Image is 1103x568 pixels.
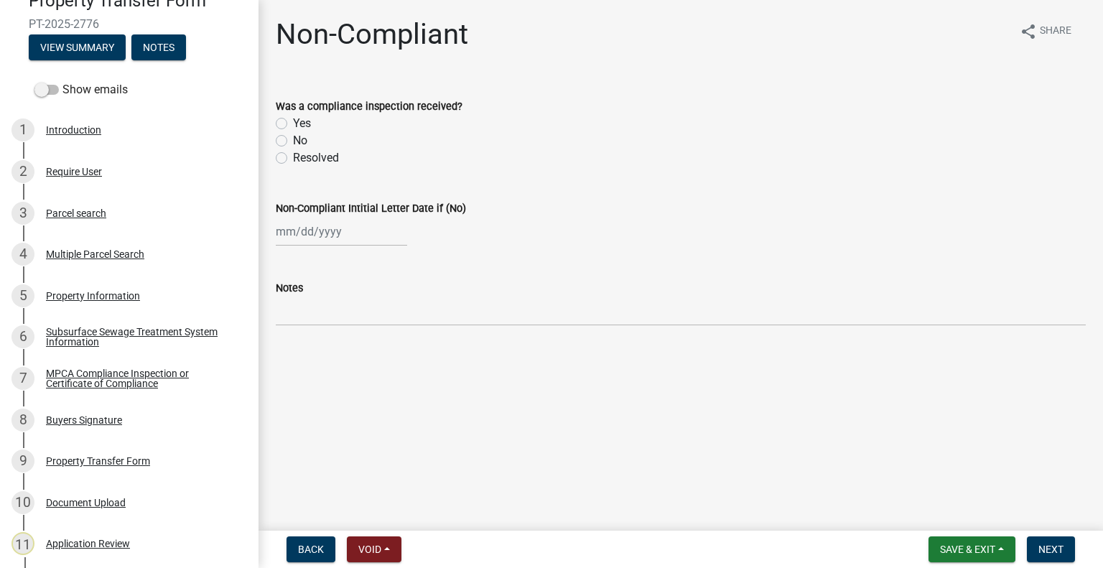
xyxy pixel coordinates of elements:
[46,327,236,347] div: Subsurface Sewage Treatment System Information
[276,102,462,112] label: Was a compliance inspection received?
[11,325,34,348] div: 6
[46,368,236,388] div: MPCA Compliance Inspection or Certificate of Compliance
[1038,544,1064,555] span: Next
[11,450,34,472] div: 9
[131,34,186,60] button: Notes
[11,532,34,555] div: 11
[11,118,34,141] div: 1
[11,491,34,514] div: 10
[1020,23,1037,40] i: share
[276,217,407,246] input: mm/dd/yyyy
[287,536,335,562] button: Back
[11,284,34,307] div: 5
[46,456,150,466] div: Property Transfer Form
[131,42,186,54] wm-modal-confirm: Notes
[276,17,468,52] h1: Non-Compliant
[293,132,307,149] label: No
[1040,23,1071,40] span: Share
[276,284,303,294] label: Notes
[46,415,122,425] div: Buyers Signature
[11,202,34,225] div: 3
[11,243,34,266] div: 4
[293,115,311,132] label: Yes
[293,149,339,167] label: Resolved
[1008,17,1083,45] button: shareShare
[11,160,34,183] div: 2
[34,81,128,98] label: Show emails
[46,208,106,218] div: Parcel search
[46,498,126,508] div: Document Upload
[11,409,34,432] div: 8
[29,42,126,54] wm-modal-confirm: Summary
[276,204,466,214] label: Non-Compliant Intitial Letter Date if (No)
[46,291,140,301] div: Property Information
[46,125,101,135] div: Introduction
[1027,536,1075,562] button: Next
[29,17,230,31] span: PT-2025-2776
[358,544,381,555] span: Void
[46,249,144,259] div: Multiple Parcel Search
[940,544,995,555] span: Save & Exit
[29,34,126,60] button: View Summary
[929,536,1015,562] button: Save & Exit
[46,167,102,177] div: Require User
[298,544,324,555] span: Back
[46,539,130,549] div: Application Review
[11,367,34,390] div: 7
[347,536,401,562] button: Void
